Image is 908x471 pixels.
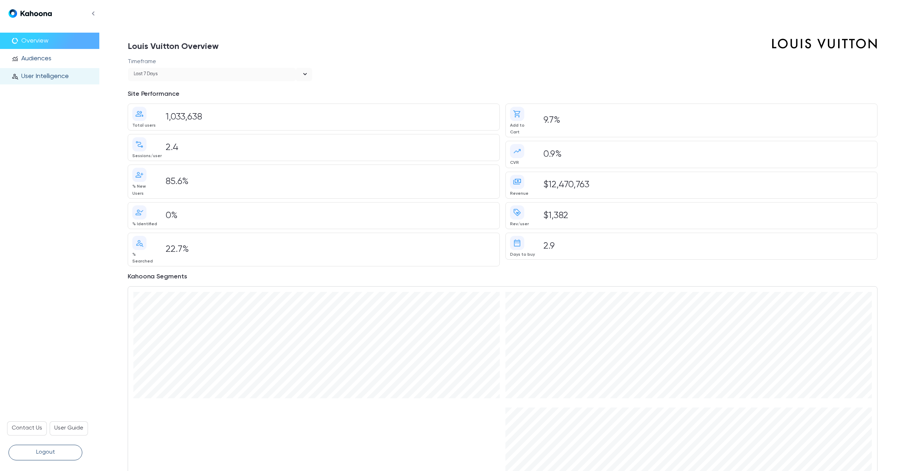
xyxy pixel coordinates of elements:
div: 22.7% [163,245,495,254]
span: monitoring [11,55,18,62]
span: person_search [132,236,146,250]
div: 0% [163,211,495,220]
p: User Intelligence [21,72,69,80]
div: % New Users [132,183,157,197]
span: person_add [132,168,146,182]
a: Contact Us [7,421,47,436]
a: User Guide [50,421,88,436]
img: Logo [9,9,52,18]
div: Revenue [510,190,535,197]
a: person_searchUser Intelligence [9,72,108,80]
h3: Kahoona Segments [128,270,877,286]
div: CVR [510,160,535,166]
p: Logout [36,448,55,457]
iframe: streamlit_echarts.st_echarts [133,292,500,398]
div: 9.7% [541,116,873,125]
p: Audiences [21,55,51,62]
p: Timeframe [128,59,156,65]
iframe: streamlit_echarts.st_echarts [505,292,872,398]
svg: open [301,70,309,78]
span: group [132,107,146,121]
p: Contact Us [12,424,42,433]
div: 1,033,638 [163,113,495,122]
span: loyalty [510,205,524,220]
a: data_usageOverview [9,37,108,45]
span: person_check [132,205,146,220]
span: data_usage [11,37,18,44]
span: shopping_cart [510,107,524,121]
span: person_search [11,73,18,80]
div: Add to Cart [510,122,535,136]
p: Overview [21,37,49,45]
p: User Guide [54,424,83,433]
div: 2.9 [541,242,873,251]
h3: Site Performance [128,87,877,104]
a: monitoringAudiences [9,55,108,62]
div: 85.6% [163,178,495,186]
span: date_range [510,236,524,250]
div: 2.4 [163,144,495,152]
span: payments [510,175,524,189]
button: Logout [9,445,82,460]
h1: Louis Vuitton Overview [128,34,650,57]
div: Sessions/user [132,153,157,160]
div: Last 7 days [134,70,157,79]
div: $12,470,763 [541,181,873,189]
div: Days to buy [510,251,535,258]
div: % Searched [132,251,157,265]
input: Selected Last 7 days. Timeframe [292,70,293,78]
div: Rev/user [510,221,535,228]
div: $1,382 [541,211,873,220]
div: 0.9% [541,150,873,159]
div: % Identified [132,221,157,228]
span: trending_up [510,144,524,158]
div: Total users [132,122,157,129]
span: conversion_path [132,137,146,151]
img: 0 [771,35,877,52]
